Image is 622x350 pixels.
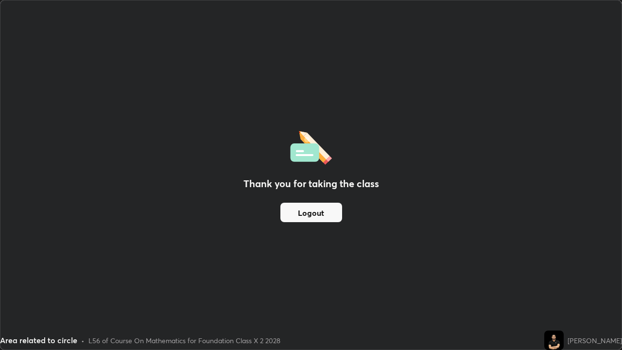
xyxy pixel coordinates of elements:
[280,203,342,222] button: Logout
[568,335,622,346] div: [PERSON_NAME]
[81,335,85,346] div: •
[544,331,564,350] img: ab0740807ae34c7c8029332c0967adf3.jpg
[243,176,379,191] h2: Thank you for taking the class
[88,335,280,346] div: L56 of Course On Mathematics for Foundation Class X 2 2028
[290,128,332,165] img: offlineFeedback.1438e8b3.svg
